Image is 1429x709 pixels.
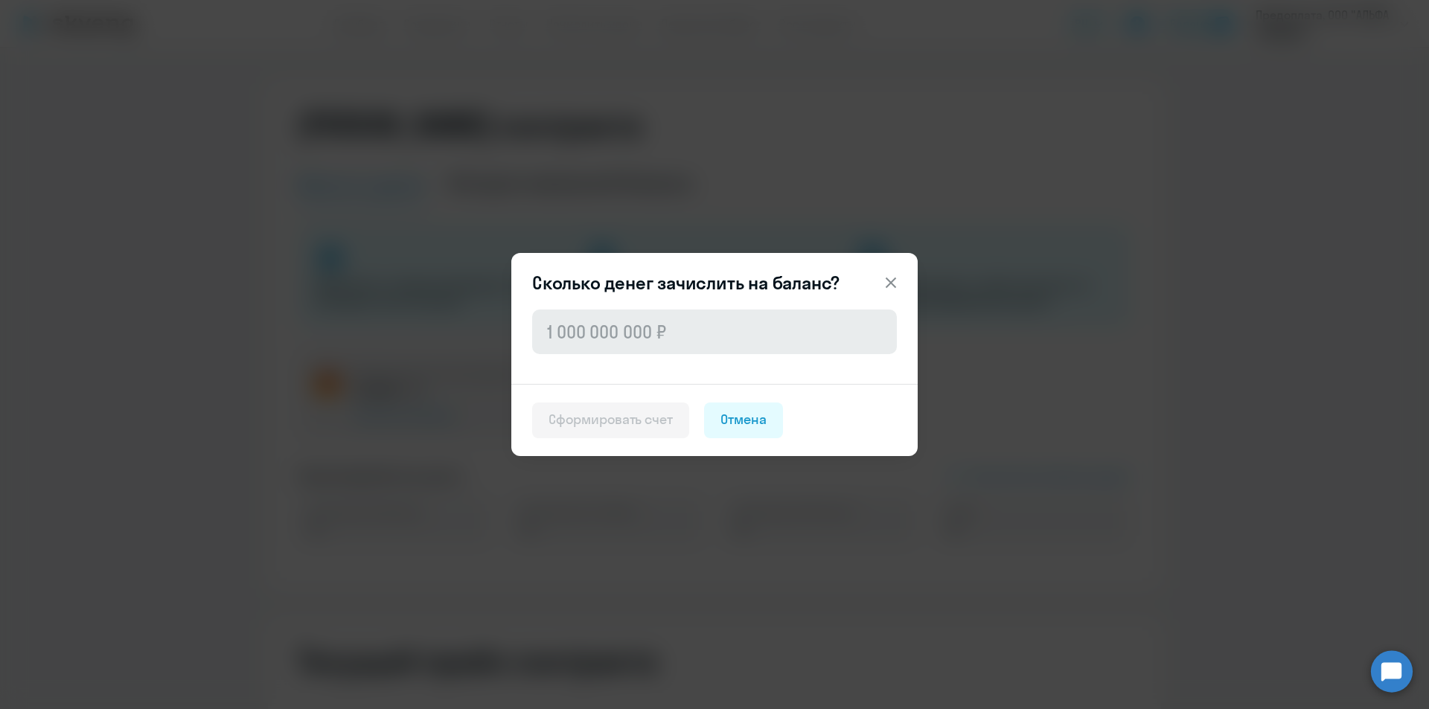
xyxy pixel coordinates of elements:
header: Сколько денег зачислить на баланс? [511,271,918,295]
button: Отмена [704,402,783,438]
div: Отмена [720,410,767,429]
input: 1 000 000 000 ₽ [532,309,897,354]
button: Сформировать счет [532,402,689,438]
div: Сформировать счет [549,410,673,429]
